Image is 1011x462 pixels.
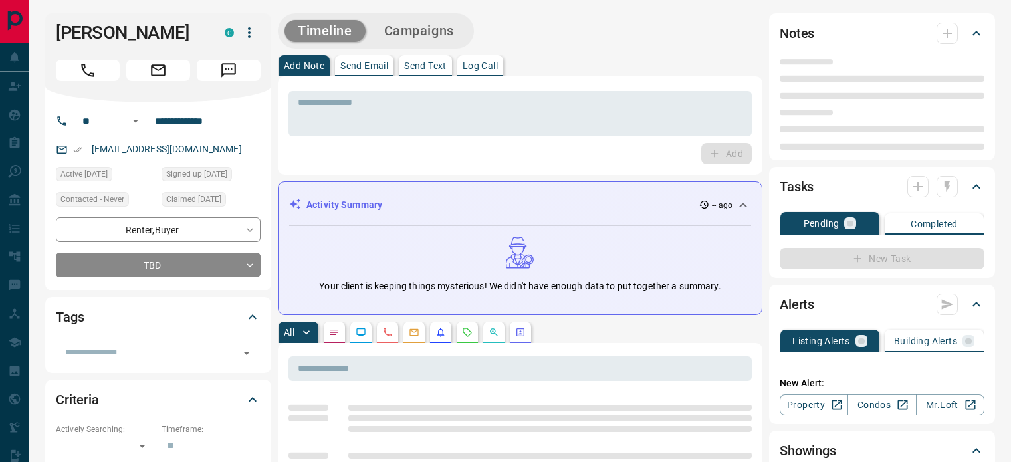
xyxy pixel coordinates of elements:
[162,423,261,435] p: Timeframe:
[329,327,340,338] svg: Notes
[356,327,366,338] svg: Lead Browsing Activity
[463,61,498,70] p: Log Call
[56,301,261,333] div: Tags
[60,168,108,181] span: Active [DATE]
[289,193,751,217] div: Activity Summary-- ago
[56,217,261,242] div: Renter , Buyer
[56,384,261,415] div: Criteria
[489,327,499,338] svg: Opportunities
[166,168,227,181] span: Signed up [DATE]
[404,61,447,70] p: Send Text
[128,113,144,129] button: Open
[284,328,294,337] p: All
[56,253,261,277] div: TBD
[409,327,419,338] svg: Emails
[60,193,124,206] span: Contacted - Never
[56,167,155,185] div: Sat Mar 19 2022
[306,198,382,212] p: Activity Summary
[225,28,234,37] div: condos.ca
[73,145,82,154] svg: Email Verified
[197,60,261,81] span: Message
[911,219,958,229] p: Completed
[462,327,473,338] svg: Requests
[56,423,155,435] p: Actively Searching:
[916,394,984,415] a: Mr.Loft
[56,22,205,43] h1: [PERSON_NAME]
[804,219,840,228] p: Pending
[284,61,324,70] p: Add Note
[371,20,467,42] button: Campaigns
[780,440,836,461] h2: Showings
[92,144,242,154] a: [EMAIL_ADDRESS][DOMAIN_NAME]
[780,23,814,44] h2: Notes
[780,171,984,203] div: Tasks
[166,193,221,206] span: Claimed [DATE]
[894,336,957,346] p: Building Alerts
[340,61,388,70] p: Send Email
[780,289,984,320] div: Alerts
[780,17,984,49] div: Notes
[319,279,721,293] p: Your client is keeping things mysterious! We didn't have enough data to put together a summary.
[56,60,120,81] span: Call
[237,344,256,362] button: Open
[515,327,526,338] svg: Agent Actions
[780,394,848,415] a: Property
[780,294,814,315] h2: Alerts
[780,176,814,197] h2: Tasks
[435,327,446,338] svg: Listing Alerts
[162,192,261,211] div: Mon Feb 11 2019
[780,376,984,390] p: New Alert:
[792,336,850,346] p: Listing Alerts
[56,306,84,328] h2: Tags
[847,394,916,415] a: Condos
[712,199,732,211] p: -- ago
[284,20,366,42] button: Timeline
[162,167,261,185] div: Mon Feb 11 2019
[126,60,190,81] span: Email
[56,389,99,410] h2: Criteria
[382,327,393,338] svg: Calls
